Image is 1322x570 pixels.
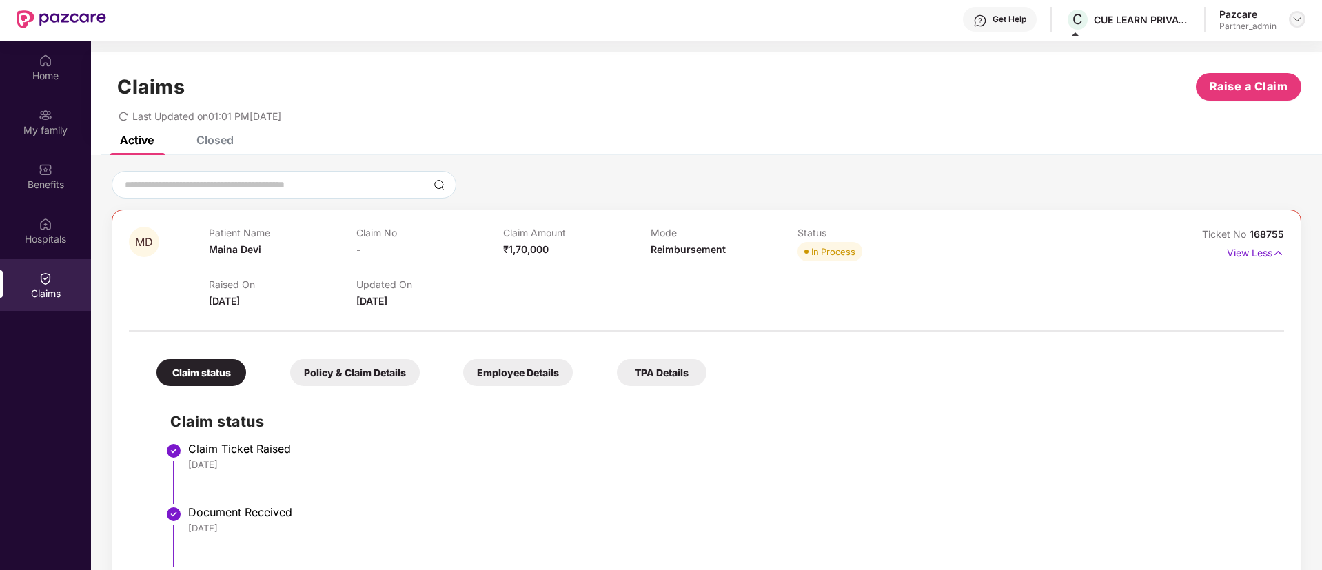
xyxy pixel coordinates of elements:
span: Maina Devi [209,243,261,255]
img: svg+xml;base64,PHN2ZyB4bWxucz0iaHR0cDovL3d3dy53My5vcmcvMjAwMC9zdmciIHdpZHRoPSIxNyIgaGVpZ2h0PSIxNy... [1272,245,1284,261]
span: [DATE] [356,295,387,307]
img: svg+xml;base64,PHN2ZyBpZD0iSGVscC0zMngzMiIgeG1sbnM9Imh0dHA6Ly93d3cudzMub3JnLzIwMDAvc3ZnIiB3aWR0aD... [973,14,987,28]
p: Claim Amount [503,227,650,238]
span: C [1072,11,1083,28]
p: Raised On [209,278,356,290]
p: Claim No [356,227,503,238]
button: Raise a Claim [1196,73,1301,101]
p: Status [797,227,944,238]
span: 168755 [1250,228,1284,240]
div: Active [120,133,154,147]
div: Get Help [993,14,1026,25]
span: [DATE] [209,295,240,307]
h2: Claim status [170,410,1270,433]
img: svg+xml;base64,PHN2ZyBpZD0iU3RlcC1Eb25lLTMyeDMyIiB4bWxucz0iaHR0cDovL3d3dy53My5vcmcvMjAwMC9zdmciIH... [165,442,182,459]
p: Updated On [356,278,503,290]
div: Claim status [156,359,246,386]
div: Employee Details [463,359,573,386]
span: redo [119,110,128,122]
span: MD [135,236,153,248]
img: svg+xml;base64,PHN2ZyB3aWR0aD0iMjAiIGhlaWdodD0iMjAiIHZpZXdCb3g9IjAgMCAyMCAyMCIgZmlsbD0ibm9uZSIgeG... [39,108,52,122]
div: [DATE] [188,458,1270,471]
img: svg+xml;base64,PHN2ZyBpZD0iQmVuZWZpdHMiIHhtbG5zPSJodHRwOi8vd3d3LnczLm9yZy8yMDAwL3N2ZyIgd2lkdGg9Ij... [39,163,52,176]
h1: Claims [117,75,185,99]
span: Reimbursement [651,243,726,255]
img: svg+xml;base64,PHN2ZyBpZD0iRHJvcGRvd24tMzJ4MzIiIHhtbG5zPSJodHRwOi8vd3d3LnczLm9yZy8yMDAwL3N2ZyIgd2... [1292,14,1303,25]
div: Document Received [188,505,1270,519]
img: svg+xml;base64,PHN2ZyBpZD0iQ2xhaW0iIHhtbG5zPSJodHRwOi8vd3d3LnczLm9yZy8yMDAwL3N2ZyIgd2lkdGg9IjIwIi... [39,272,52,285]
div: Partner_admin [1219,21,1277,32]
div: [DATE] [188,522,1270,534]
img: svg+xml;base64,PHN2ZyBpZD0iU3RlcC1Eb25lLTMyeDMyIiB4bWxucz0iaHR0cDovL3d3dy53My5vcmcvMjAwMC9zdmciIH... [165,506,182,522]
span: - [356,243,361,255]
div: In Process [811,245,855,258]
div: Policy & Claim Details [290,359,420,386]
div: TPA Details [617,359,706,386]
div: CUE LEARN PRIVATE LIMITED [1094,13,1190,26]
img: svg+xml;base64,PHN2ZyBpZD0iSG9tZSIgeG1sbnM9Imh0dHA6Ly93d3cudzMub3JnLzIwMDAvc3ZnIiB3aWR0aD0iMjAiIG... [39,54,52,68]
span: Ticket No [1202,228,1250,240]
p: Mode [651,227,797,238]
img: svg+xml;base64,PHN2ZyBpZD0iU2VhcmNoLTMyeDMyIiB4bWxucz0iaHR0cDovL3d3dy53My5vcmcvMjAwMC9zdmciIHdpZH... [434,179,445,190]
span: Last Updated on 01:01 PM[DATE] [132,110,281,122]
span: ₹1,70,000 [503,243,549,255]
div: Claim Ticket Raised [188,442,1270,456]
img: New Pazcare Logo [17,10,106,28]
div: Pazcare [1219,8,1277,21]
img: svg+xml;base64,PHN2ZyBpZD0iSG9zcGl0YWxzIiB4bWxucz0iaHR0cDovL3d3dy53My5vcmcvMjAwMC9zdmciIHdpZHRoPS... [39,217,52,231]
div: Closed [196,133,234,147]
span: Raise a Claim [1210,78,1288,95]
p: Patient Name [209,227,356,238]
p: View Less [1227,242,1284,261]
